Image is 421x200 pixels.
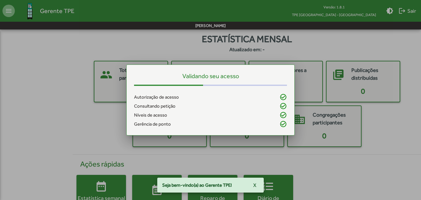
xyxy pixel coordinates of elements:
button: X [248,180,261,191]
mat-icon: check_circle_outline [280,102,287,110]
span: Níveis de acesso [134,112,167,119]
span: Autorização de acesso [134,94,179,101]
span: X [253,180,256,191]
mat-icon: check_circle_outline [280,111,287,119]
mat-icon: check_circle_outline [280,120,287,128]
mat-icon: check_circle_outline [280,93,287,101]
span: Gerência de ponto [134,121,171,128]
h5: Validando seu acesso [134,72,287,80]
span: Seja bem-vindo(a) ao Gerente TPE! [162,182,232,188]
span: Consultando petição [134,103,176,110]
